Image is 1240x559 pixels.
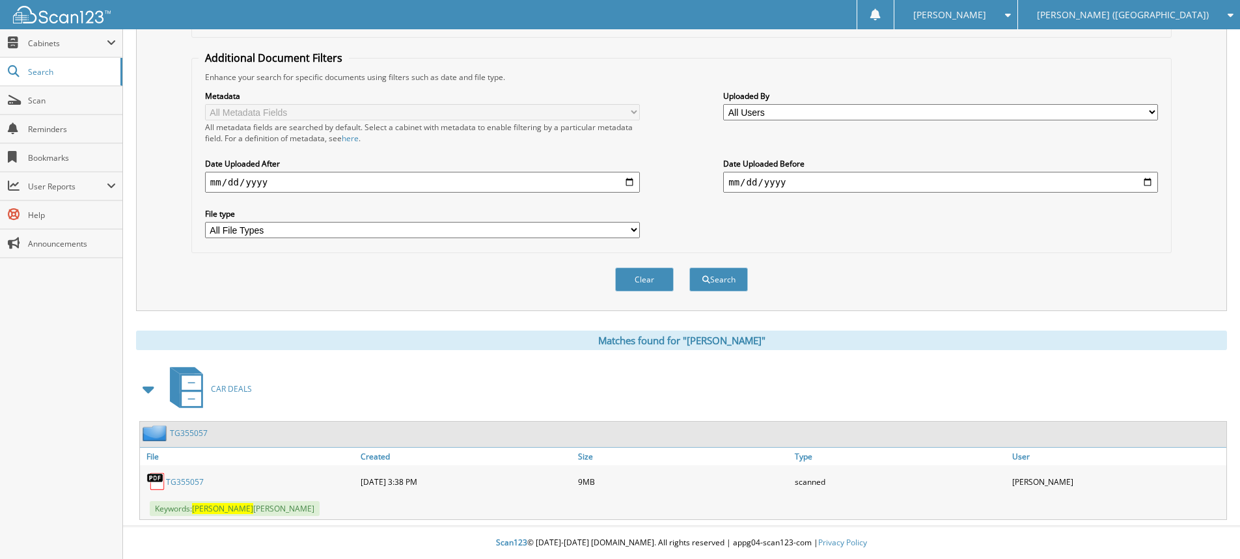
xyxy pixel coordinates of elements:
[166,476,204,487] a: TG355057
[723,158,1158,169] label: Date Uploaded Before
[28,181,107,192] span: User Reports
[28,152,116,163] span: Bookmarks
[28,38,107,49] span: Cabinets
[28,124,116,135] span: Reminders
[792,448,1009,465] a: Type
[205,208,640,219] label: File type
[192,503,253,514] span: [PERSON_NAME]
[575,469,792,495] div: 9MB
[211,383,252,394] span: CAR DEALS
[723,90,1158,102] label: Uploaded By
[199,72,1164,83] div: Enhance your search for specific documents using filters such as date and file type.
[1175,497,1240,559] iframe: Chat Widget
[689,267,748,292] button: Search
[792,469,1009,495] div: scanned
[199,51,349,65] legend: Additional Document Filters
[818,537,867,548] a: Privacy Policy
[205,158,640,169] label: Date Uploaded After
[1037,11,1209,19] span: [PERSON_NAME] ([GEOGRAPHIC_DATA])
[28,95,116,106] span: Scan
[496,537,527,548] span: Scan123
[1009,469,1226,495] div: [PERSON_NAME]
[205,172,640,193] input: start
[357,448,575,465] a: Created
[13,6,111,23] img: scan123-logo-white.svg
[140,448,357,465] a: File
[913,11,986,19] span: [PERSON_NAME]
[205,122,640,144] div: All metadata fields are searched by default. Select a cabinet with metadata to enable filtering b...
[205,90,640,102] label: Metadata
[143,425,170,441] img: folder2.png
[28,210,116,221] span: Help
[723,172,1158,193] input: end
[150,501,320,516] span: Keywords: [PERSON_NAME]
[575,448,792,465] a: Size
[170,428,208,439] a: TG355057
[123,527,1240,559] div: © [DATE]-[DATE] [DOMAIN_NAME]. All rights reserved | appg04-scan123-com |
[146,472,166,491] img: PDF.png
[342,133,359,144] a: here
[136,331,1227,350] div: Matches found for "[PERSON_NAME]"
[28,238,116,249] span: Announcements
[1009,448,1226,465] a: User
[357,469,575,495] div: [DATE] 3:38 PM
[162,363,252,415] a: CAR DEALS
[28,66,114,77] span: Search
[615,267,674,292] button: Clear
